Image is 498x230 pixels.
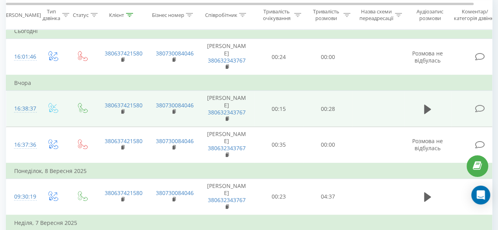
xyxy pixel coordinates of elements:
div: 16:38:37 [14,101,30,116]
td: [PERSON_NAME] [199,39,254,75]
div: Клієнт [109,11,124,18]
a: 380730084046 [156,137,194,145]
div: Тип дзвінка [43,8,60,22]
a: 380637421580 [105,137,143,145]
td: 00:24 [254,39,304,75]
a: 380632343767 [208,144,246,152]
div: 16:01:46 [14,49,30,64]
div: Статус [73,11,89,18]
td: 00:23 [254,179,304,215]
a: 380632343767 [208,57,246,64]
div: Бізнес номер [152,11,184,18]
div: 09:30:19 [14,189,30,204]
a: 380730084046 [156,101,194,109]
td: 00:28 [304,91,353,127]
td: 04:37 [304,179,353,215]
a: 380637421580 [105,50,143,57]
td: 00:15 [254,91,304,127]
a: 380637421580 [105,101,143,109]
span: Розмова не відбулась [412,50,443,64]
div: Тривалість розмови [310,8,341,22]
td: [PERSON_NAME] [199,91,254,127]
td: 00:00 [304,127,353,163]
a: 380637421580 [105,189,143,197]
div: Тривалість очікування [261,8,292,22]
a: 380632343767 [208,196,246,204]
div: Open Intercom Messenger [471,186,490,204]
td: 00:00 [304,39,353,75]
div: Співробітник [205,11,237,18]
div: [PERSON_NAME] [1,11,41,18]
div: 16:37:36 [14,137,30,153]
td: 00:35 [254,127,304,163]
div: Назва схеми переадресації [359,8,393,22]
td: [PERSON_NAME] [199,179,254,215]
td: [PERSON_NAME] [199,127,254,163]
span: Розмова не відбулась [412,137,443,152]
div: Аудіозапис розмови [411,8,449,22]
a: 380730084046 [156,189,194,197]
a: 380730084046 [156,50,194,57]
div: Коментар/категорія дзвінка [452,8,498,22]
a: 380632343767 [208,109,246,116]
